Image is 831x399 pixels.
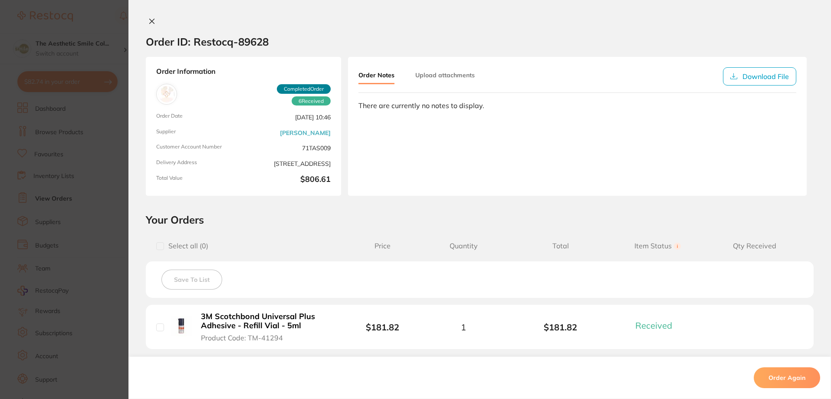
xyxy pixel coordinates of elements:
[706,242,803,250] span: Qty Received
[164,242,208,250] span: Select all ( 0 )
[754,367,820,388] button: Order Again
[609,242,706,250] span: Item Status
[358,67,394,84] button: Order Notes
[635,320,672,331] span: Received
[512,322,609,332] b: $181.82
[201,334,283,342] span: Product Code: TM-41294
[461,322,466,332] span: 1
[247,175,331,185] b: $806.61
[366,322,399,333] b: $181.82
[198,312,338,342] button: 3M Scotchbond Universal Plus Adhesive - Refill Vial - 5ml Product Code: TM-41294
[292,96,331,106] span: Received
[156,129,240,137] span: Supplier
[158,86,175,102] img: Henry Schein Halas
[161,270,222,290] button: Save To List
[277,84,331,94] span: Completed Order
[280,129,331,136] a: [PERSON_NAME]
[201,312,335,330] b: 3M Scotchbond Universal Plus Adhesive - Refill Vial - 5ml
[247,144,331,152] span: 71TAS009
[156,144,240,152] span: Customer Account Number
[156,113,240,122] span: Order Date
[146,213,814,226] h2: Your Orders
[350,242,415,250] span: Price
[415,242,512,250] span: Quantity
[146,35,269,48] h2: Order ID: Restocq- 89628
[247,159,331,168] span: [STREET_ADDRESS]
[156,67,331,77] strong: Order Information
[156,159,240,168] span: Delivery Address
[723,67,796,86] button: Download File
[415,67,475,83] button: Upload attachments
[633,320,683,331] button: Received
[171,316,192,337] img: 3M Scotchbond Universal Plus Adhesive - Refill Vial - 5ml
[247,113,331,122] span: [DATE] 10:46
[358,102,796,109] div: There are currently no notes to display.
[156,175,240,185] span: Total Value
[512,242,609,250] span: Total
